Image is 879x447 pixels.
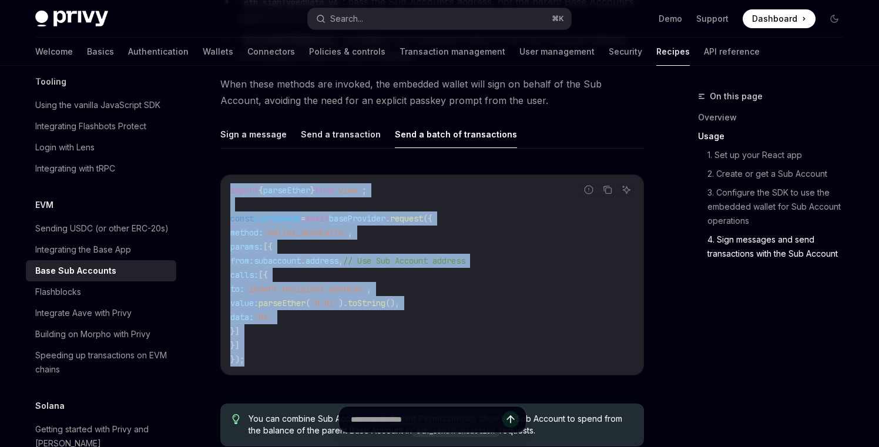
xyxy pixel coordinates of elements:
[334,185,362,196] span: 'viem'
[581,182,596,197] button: Report incorrect code
[600,182,615,197] button: Copy the contents from the code block
[698,108,853,127] a: Overview
[707,164,853,183] a: 2. Create or get a Sub Account
[26,345,176,380] a: Speeding up transactions on EVM chains
[26,116,176,137] a: Integrating Flashbots Protect
[710,89,763,103] span: On this page
[230,270,259,280] span: calls:
[259,185,263,196] span: {
[752,13,797,25] span: Dashboard
[230,213,254,224] span: const
[244,284,367,294] span: 'insert-recipient-address'
[698,127,853,146] a: Usage
[35,348,169,377] div: Speeding up transactions on EVM chains
[619,182,634,197] button: Ask AI
[659,13,682,25] a: Demo
[35,285,81,299] div: Flashblocks
[254,213,301,224] span: userOpHash
[26,324,176,345] a: Building on Morpho with Privy
[35,264,116,278] div: Base Sub Accounts
[26,260,176,281] a: Base Sub Accounts
[259,270,268,280] span: [{
[35,221,169,236] div: Sending USDC (or other ERC-20s)
[338,256,343,266] span: ,
[26,303,176,324] a: Integrate Aave with Privy
[35,11,108,27] img: dark logo
[390,213,423,224] span: request
[343,256,465,266] span: // Use Sub Account address
[203,38,233,66] a: Wallets
[87,38,114,66] a: Basics
[230,227,263,238] span: method:
[301,213,306,224] span: =
[696,13,729,25] a: Support
[306,298,310,308] span: (
[35,119,146,133] div: Integrating Flashbots Protect
[35,399,65,413] h5: Solana
[348,298,385,308] span: toString
[310,298,338,308] span: '0.01'
[400,38,505,66] a: Transaction management
[310,185,315,196] span: }
[385,298,400,308] span: (),
[35,140,95,154] div: Login with Lens
[348,227,353,238] span: ,
[309,38,385,66] a: Policies & controls
[423,213,432,224] span: ({
[35,243,131,257] div: Integrating the Base App
[230,298,259,308] span: value:
[707,230,853,263] a: 4. Sign messages and send transactions with the Sub Account
[315,185,334,196] span: from
[26,218,176,239] a: Sending USDC (or other ERC-20s)
[230,326,240,337] span: }]
[552,14,564,23] span: ⌘ K
[306,213,329,224] span: await
[306,256,338,266] span: address
[254,256,301,266] span: subaccount
[263,185,310,196] span: parseEther
[230,185,259,196] span: import
[395,120,517,148] button: Send a batch of transactions
[707,183,853,230] a: 3. Configure the SDK to use the embedded wallet for Sub Account operations
[743,9,816,28] a: Dashboard
[263,241,273,252] span: [{
[35,38,73,66] a: Welcome
[220,120,287,148] button: Sign a message
[502,411,519,428] button: Send message
[308,8,571,29] button: Search...⌘K
[128,38,189,66] a: Authentication
[301,120,381,148] button: Send a transaction
[35,162,115,176] div: Integrating with tRPC
[230,241,263,252] span: params:
[301,256,306,266] span: .
[707,146,853,164] a: 1. Set up your React app
[656,38,690,66] a: Recipes
[230,284,244,294] span: to:
[26,239,176,260] a: Integrating the Base App
[35,306,132,320] div: Integrate Aave with Privy
[26,158,176,179] a: Integrating with tRPC
[26,137,176,158] a: Login with Lens
[338,298,348,308] span: ).
[519,38,595,66] a: User management
[26,281,176,303] a: Flashblocks
[220,76,644,109] span: When these methods are invoked, the embedded wallet will sign on behalf of the Sub Account, avoid...
[230,256,254,266] span: from:
[26,95,176,116] a: Using the vanilla JavaScript SDK
[330,12,363,26] div: Search...
[230,340,240,351] span: }]
[362,185,367,196] span: ;
[254,312,273,322] span: '0x'
[385,213,390,224] span: .
[825,9,844,28] button: Toggle dark mode
[263,227,348,238] span: 'wallet_sendCalls'
[35,98,160,112] div: Using the vanilla JavaScript SDK
[259,298,306,308] span: parseEther
[329,213,385,224] span: baseProvider
[230,354,244,365] span: });
[247,38,295,66] a: Connectors
[704,38,760,66] a: API reference
[35,327,150,341] div: Building on Morpho with Privy
[230,312,254,322] span: data:
[367,284,371,294] span: ,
